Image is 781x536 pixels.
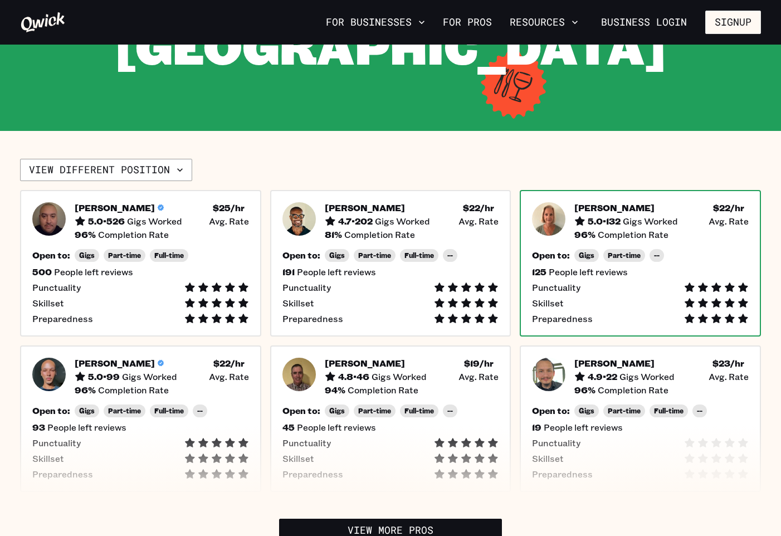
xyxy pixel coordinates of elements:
[404,251,434,260] span: Full-time
[32,202,66,236] img: Pro headshot
[464,358,494,369] h5: $ 19 /hr
[197,407,203,415] span: --
[20,190,261,337] a: Pro headshot[PERSON_NAME]5.0•526Gigs Worked$25/hr Avg. Rate96%Completion RateOpen to:GigsPart-tim...
[654,407,684,415] span: Full-time
[282,202,316,236] img: Pro headshot
[122,371,177,382] span: Gigs Worked
[270,345,511,492] button: Pro headshot[PERSON_NAME]4.8•46Gigs Worked$19/hr Avg. Rate94%Completion RateOpen to:GigsPart-time...
[108,407,141,415] span: Part-time
[532,437,580,449] span: Punctuality
[98,229,169,240] span: Completion Rate
[532,282,580,293] span: Punctuality
[532,313,593,324] span: Preparedness
[338,216,373,227] h5: 4.7 • 202
[520,345,761,492] button: Pro headshot[PERSON_NAME]4.9•22Gigs Worked$23/hr Avg. Rate96%Completion RateOpen to:GigsPart-time...
[598,384,668,396] span: Completion Rate
[520,190,761,337] button: Pro headshot[PERSON_NAME]5.0•132Gigs Worked$22/hr Avg. Rate96%Completion RateOpen to:GigsPart-tim...
[321,13,429,32] button: For Businesses
[282,422,295,433] h5: 45
[282,358,316,391] img: Pro headshot
[375,216,430,227] span: Gigs Worked
[325,384,345,396] h5: 94 %
[588,216,621,227] h5: 5.0 • 132
[372,371,427,382] span: Gigs Worked
[154,251,184,260] span: Full-time
[20,159,192,181] button: View different position
[75,229,96,240] h5: 96 %
[282,313,343,324] span: Preparedness
[20,345,261,492] a: Pro headshot[PERSON_NAME]5.0•99Gigs Worked$22/hr Avg. Rate96%Completion RateOpen to:GigsPart-time...
[549,266,628,277] span: People left reviews
[458,371,499,382] span: Avg. Rate
[32,453,64,464] span: Skillset
[574,358,655,369] h5: [PERSON_NAME]
[579,407,594,415] span: Gigs
[458,216,499,227] span: Avg. Rate
[438,13,496,32] a: For Pros
[32,422,45,433] h5: 93
[282,282,331,293] span: Punctuality
[213,358,245,369] h5: $ 22 /hr
[32,469,93,480] span: Preparedness
[358,251,391,260] span: Part-time
[79,407,95,415] span: Gigs
[325,229,342,240] h5: 81 %
[709,216,749,227] span: Avg. Rate
[329,251,345,260] span: Gigs
[697,407,702,415] span: --
[463,202,494,213] h5: $ 22 /hr
[32,282,81,293] span: Punctuality
[505,13,583,32] button: Resources
[344,229,415,240] span: Completion Rate
[329,407,345,415] span: Gigs
[213,202,245,213] h5: $ 25 /hr
[712,358,744,369] h5: $ 23 /hr
[532,422,541,433] h5: 19
[348,384,418,396] span: Completion Rate
[713,202,744,213] h5: $ 22 /hr
[282,298,314,309] span: Skillset
[579,251,594,260] span: Gigs
[32,437,81,449] span: Punctuality
[32,358,66,391] img: Pro headshot
[282,453,314,464] span: Skillset
[75,384,96,396] h5: 96 %
[404,407,434,415] span: Full-time
[338,371,369,382] h5: 4.8 • 46
[282,405,320,416] h5: Open to:
[32,405,70,416] h5: Open to:
[209,216,249,227] span: Avg. Rate
[270,190,511,337] button: Pro headshot[PERSON_NAME]4.7•202Gigs Worked$22/hr Avg. Rate81%Completion RateOpen to:GigsPart-tim...
[297,422,376,433] span: People left reviews
[358,407,391,415] span: Part-time
[75,358,155,369] h5: [PERSON_NAME]
[47,422,126,433] span: People left reviews
[654,251,660,260] span: --
[75,202,155,213] h5: [PERSON_NAME]
[282,250,320,261] h5: Open to:
[574,202,655,213] h5: [PERSON_NAME]
[608,251,641,260] span: Part-time
[532,202,565,236] img: Pro headshot
[325,202,405,213] h5: [PERSON_NAME]
[544,422,623,433] span: People left reviews
[282,266,295,277] h5: 191
[32,266,52,277] h5: 500
[32,313,93,324] span: Preparedness
[532,266,546,277] h5: 125
[98,384,169,396] span: Completion Rate
[32,298,64,309] span: Skillset
[532,250,570,261] h5: Open to:
[532,298,564,309] span: Skillset
[532,405,570,416] h5: Open to:
[209,371,249,382] span: Avg. Rate
[574,229,595,240] h5: 96 %
[608,407,641,415] span: Part-time
[282,437,331,449] span: Punctuality
[619,371,675,382] span: Gigs Worked
[154,407,184,415] span: Full-time
[108,251,141,260] span: Part-time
